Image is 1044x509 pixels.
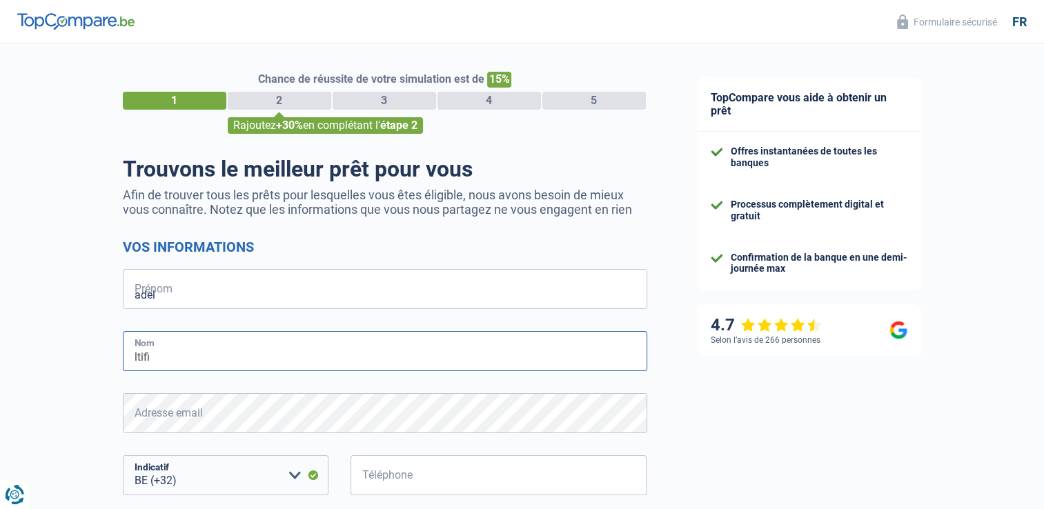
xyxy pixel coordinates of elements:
[1012,14,1027,30] div: fr
[697,77,921,132] div: TopCompare vous aide à obtenir un prêt
[731,252,907,275] div: Confirmation de la banque en une demi-journée max
[731,146,907,169] div: Offres instantanées de toutes les banques
[542,92,646,110] div: 5
[731,199,907,222] div: Processus complètement digital et gratuit
[228,92,331,110] div: 2
[258,72,484,86] span: Chance de réussite de votre simulation est de
[123,188,647,217] p: Afin de trouver tous les prêts pour lesquelles vous êtes éligible, nous avons besoin de mieux vou...
[437,92,541,110] div: 4
[17,13,135,30] img: TopCompare Logo
[228,117,423,134] div: Rajoutez en complétant l'
[711,335,820,345] div: Selon l’avis de 266 personnes
[123,92,226,110] div: 1
[123,239,647,255] h2: Vos informations
[380,119,417,132] span: étape 2
[333,92,436,110] div: 3
[889,10,1005,33] button: Formulaire sécurisé
[276,119,303,132] span: +30%
[711,315,822,335] div: 4.7
[351,455,647,495] input: 401020304
[487,72,511,88] span: 15%
[123,156,647,182] h1: Trouvons le meilleur prêt pour vous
